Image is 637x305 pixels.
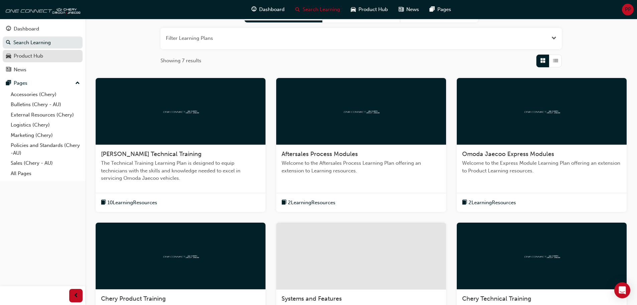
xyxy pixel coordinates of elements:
[14,79,27,87] div: Pages
[3,36,83,49] a: Search Learning
[101,150,202,158] span: [PERSON_NAME] Technical Training
[540,57,545,65] span: Grid
[14,52,43,60] div: Product Hub
[101,199,157,207] button: book-icon10LearningResources
[74,292,79,300] span: prev-icon
[290,3,345,16] a: search-iconSearch Learning
[8,158,83,168] a: Sales (Chery - AU)
[462,199,516,207] button: book-icon2LearningResources
[259,6,285,13] span: Dashboard
[462,159,621,174] span: Welcome to the Express Module Learning Plan offering an extension to Product Learning resources.
[75,79,80,88] span: up-icon
[8,130,83,141] a: Marketing (Chery)
[523,108,560,114] img: oneconnect
[358,6,388,13] span: Product Hub
[282,199,335,207] button: book-icon2LearningResources
[101,295,166,302] span: Chery Product Training
[393,3,424,16] a: news-iconNews
[251,5,256,14] span: guage-icon
[8,120,83,130] a: Logistics (Chery)
[345,3,393,16] a: car-iconProduct Hub
[424,3,456,16] a: pages-iconPages
[551,34,556,42] button: Open the filter
[6,26,11,32] span: guage-icon
[6,40,11,46] span: search-icon
[162,108,199,114] img: oneconnect
[523,253,560,259] img: oneconnect
[625,6,631,13] span: PP
[351,5,356,14] span: car-icon
[468,199,516,207] span: 2 Learning Resources
[8,99,83,110] a: Bulletins (Chery - AU)
[276,78,446,212] a: oneconnectAftersales Process ModulesWelcome to the Aftersales Process Learning Plan offering an e...
[8,168,83,179] a: All Pages
[8,140,83,158] a: Policies and Standards (Chery -AU)
[437,6,451,13] span: Pages
[14,66,26,74] div: News
[14,25,39,33] div: Dashboard
[3,3,80,16] img: oneconnect
[3,21,83,77] button: DashboardSearch LearningProduct HubNews
[553,57,558,65] span: List
[399,5,404,14] span: news-icon
[101,159,260,182] span: The Technical Training Learning Plan is designed to equip technicians with the skills and knowled...
[406,6,419,13] span: News
[282,150,358,158] span: Aftersales Process Modules
[462,199,467,207] span: book-icon
[295,5,300,14] span: search-icon
[282,199,287,207] span: book-icon
[3,77,83,89] button: Pages
[343,108,380,114] img: oneconnect
[430,5,435,14] span: pages-icon
[6,67,11,73] span: news-icon
[3,64,83,76] a: News
[162,253,199,259] img: oneconnect
[457,78,627,212] a: oneconnectOmoda Jaecoo Express ModulesWelcome to the Express Module Learning Plan offering an ext...
[101,199,106,207] span: book-icon
[6,80,11,86] span: pages-icon
[6,53,11,59] span: car-icon
[282,159,441,174] span: Welcome to the Aftersales Process Learning Plan offering an extension to Learning resources.
[107,199,157,207] span: 10 Learning Resources
[246,3,290,16] a: guage-iconDashboard
[622,4,634,15] button: PP
[282,295,342,302] span: Systems and Features
[161,57,201,65] span: Showing 7 results
[96,78,266,212] a: oneconnect[PERSON_NAME] Technical TrainingThe Technical Training Learning Plan is designed to equ...
[3,50,83,62] a: Product Hub
[614,282,630,298] div: Open Intercom Messenger
[462,150,554,158] span: Omoda Jaecoo Express Modules
[3,23,83,35] a: Dashboard
[8,110,83,120] a: External Resources (Chery)
[462,295,531,302] span: Chery Technical Training
[288,199,335,207] span: 2 Learning Resources
[303,6,340,13] span: Search Learning
[8,89,83,100] a: Accessories (Chery)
